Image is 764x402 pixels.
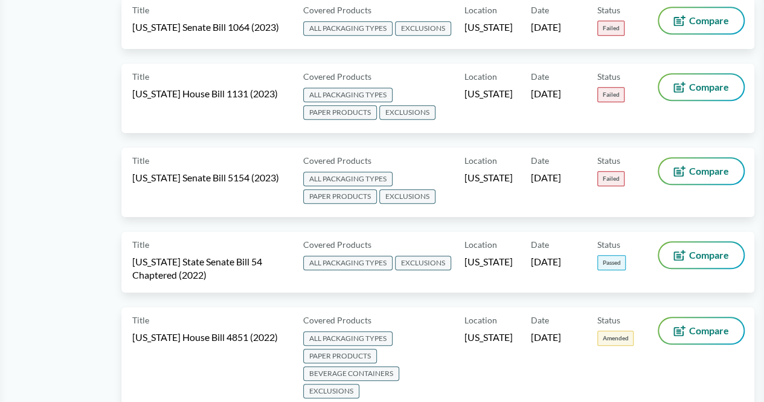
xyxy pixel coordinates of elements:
span: Date [531,238,549,251]
span: Compare [689,166,729,176]
span: Title [132,314,149,326]
span: [US_STATE] Senate Bill 5154 (2023) [132,171,279,184]
span: [DATE] [531,331,561,344]
button: Compare [659,242,743,268]
span: Location [464,154,497,167]
span: Location [464,314,497,326]
button: Compare [659,318,743,343]
span: [US_STATE] State Senate Bill 54 Chaptered (2022) [132,255,289,282]
span: EXCLUSIONS [303,384,359,398]
span: Covered Products [303,4,371,16]
span: ALL PACKAGING TYPES [303,172,393,186]
span: [US_STATE] [464,331,513,344]
span: Status [597,70,620,83]
span: [US_STATE] House Bill 1131 (2023) [132,87,278,100]
span: Covered Products [303,314,371,326]
span: [US_STATE] House Bill 4851 (2022) [132,331,278,344]
span: [DATE] [531,171,561,184]
button: Compare [659,74,743,100]
span: [DATE] [531,255,561,268]
span: Date [531,154,549,167]
span: Title [132,154,149,167]
span: Covered Products [303,70,371,83]
span: Location [464,4,497,16]
span: Failed [597,21,624,36]
button: Compare [659,158,743,184]
span: Covered Products [303,238,371,251]
span: [US_STATE] Senate Bill 1064 (2023) [132,21,279,34]
span: EXCLUSIONS [395,256,451,270]
span: Date [531,70,549,83]
span: [DATE] [531,87,561,100]
span: Status [597,154,620,167]
span: [US_STATE] [464,171,513,184]
span: ALL PACKAGING TYPES [303,21,393,36]
span: Compare [689,326,729,336]
span: Compare [689,16,729,25]
span: Status [597,238,620,251]
span: [US_STATE] [464,255,513,268]
span: PAPER PRODUCTS [303,189,377,204]
span: PAPER PRODUCTS [303,349,377,363]
span: [US_STATE] [464,21,513,34]
span: Location [464,238,497,251]
button: Compare [659,8,743,33]
span: EXCLUSIONS [395,21,451,36]
span: PAPER PRODUCTS [303,105,377,120]
span: Location [464,70,497,83]
span: Title [132,238,149,251]
span: Date [531,314,549,326]
span: Title [132,4,149,16]
span: Compare [689,250,729,260]
span: Failed [597,171,624,186]
span: Compare [689,82,729,92]
span: EXCLUSIONS [379,189,435,204]
span: Covered Products [303,154,371,167]
span: [US_STATE] [464,87,513,100]
span: Status [597,314,620,326]
span: ALL PACKAGING TYPES [303,256,393,270]
span: Date [531,4,549,16]
span: ALL PACKAGING TYPES [303,88,393,102]
span: [DATE] [531,21,561,34]
span: ALL PACKAGING TYPES [303,331,393,346]
span: Status [597,4,620,16]
span: BEVERAGE CONTAINERS [303,366,399,381]
span: Passed [597,255,626,270]
span: Amended [597,331,634,346]
span: EXCLUSIONS [379,105,435,120]
span: Title [132,70,149,83]
span: Failed [597,87,624,102]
